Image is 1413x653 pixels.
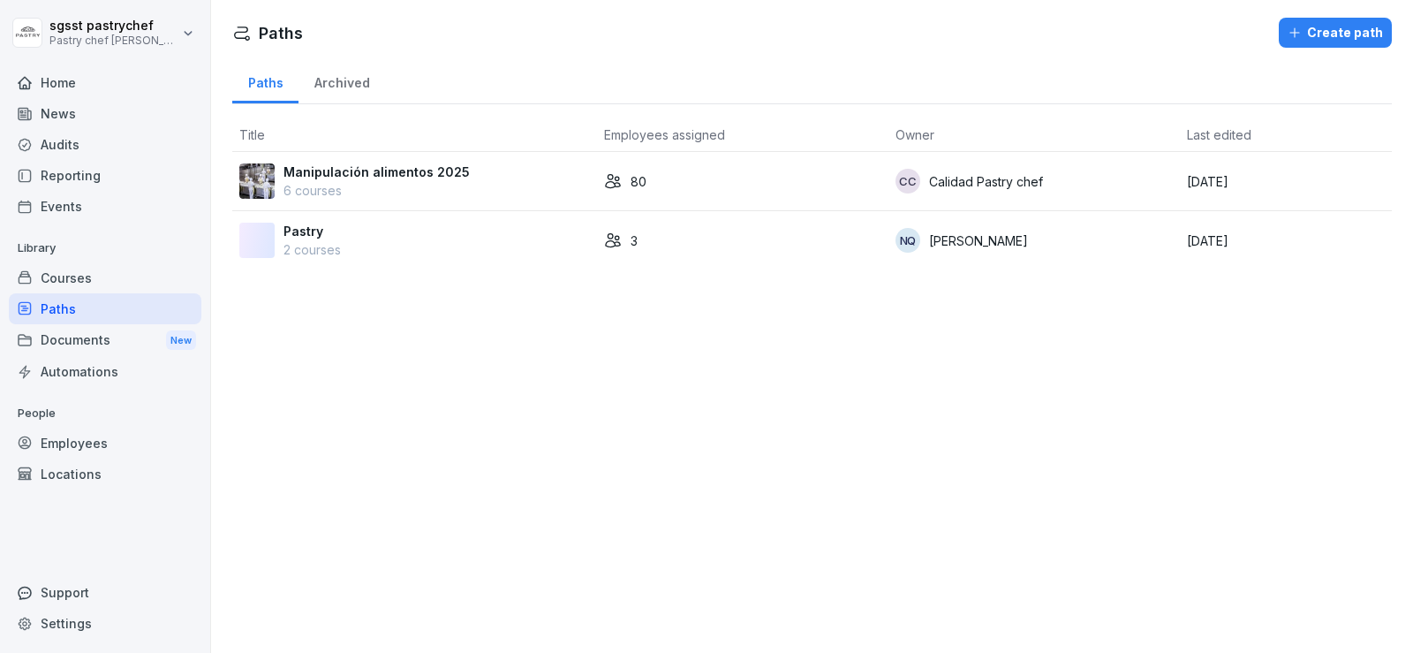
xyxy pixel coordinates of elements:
[9,262,201,293] a: Courses
[1187,232,1385,250] p: [DATE]
[1288,23,1383,42] div: Create path
[9,608,201,639] a: Settings
[604,127,725,142] span: Employees assigned
[9,191,201,222] a: Events
[9,234,201,262] p: Library
[259,21,303,45] h1: Paths
[9,129,201,160] a: Audits
[1187,127,1251,142] span: Last edited
[9,98,201,129] a: News
[239,163,275,199] img: xrig9ngccgkbh355tbuziiw7.png
[9,324,201,357] a: DocumentsNew
[232,58,298,103] a: Paths
[9,293,201,324] a: Paths
[239,127,265,142] span: Title
[631,172,646,191] p: 80
[9,577,201,608] div: Support
[9,67,201,98] a: Home
[49,34,178,47] p: Pastry chef [PERSON_NAME] y Cocina gourmet
[929,232,1028,250] p: [PERSON_NAME]
[283,222,341,240] p: Pastry
[9,356,201,387] a: Automations
[895,228,920,253] div: NQ
[895,169,920,194] div: Cc
[166,330,196,351] div: New
[283,163,470,181] p: Manipulación alimentos 2025
[49,19,178,34] p: sgsst pastrychef
[1279,18,1392,48] button: Create path
[895,127,934,142] span: Owner
[283,240,341,259] p: 2 courses
[631,232,638,250] p: 3
[9,324,201,357] div: Documents
[1187,172,1385,191] p: [DATE]
[9,428,201,459] a: Employees
[929,172,1043,191] p: Calidad Pastry chef
[298,58,385,103] a: Archived
[283,181,470,200] p: 6 courses
[9,459,201,490] a: Locations
[9,399,201,428] p: People
[9,160,201,191] a: Reporting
